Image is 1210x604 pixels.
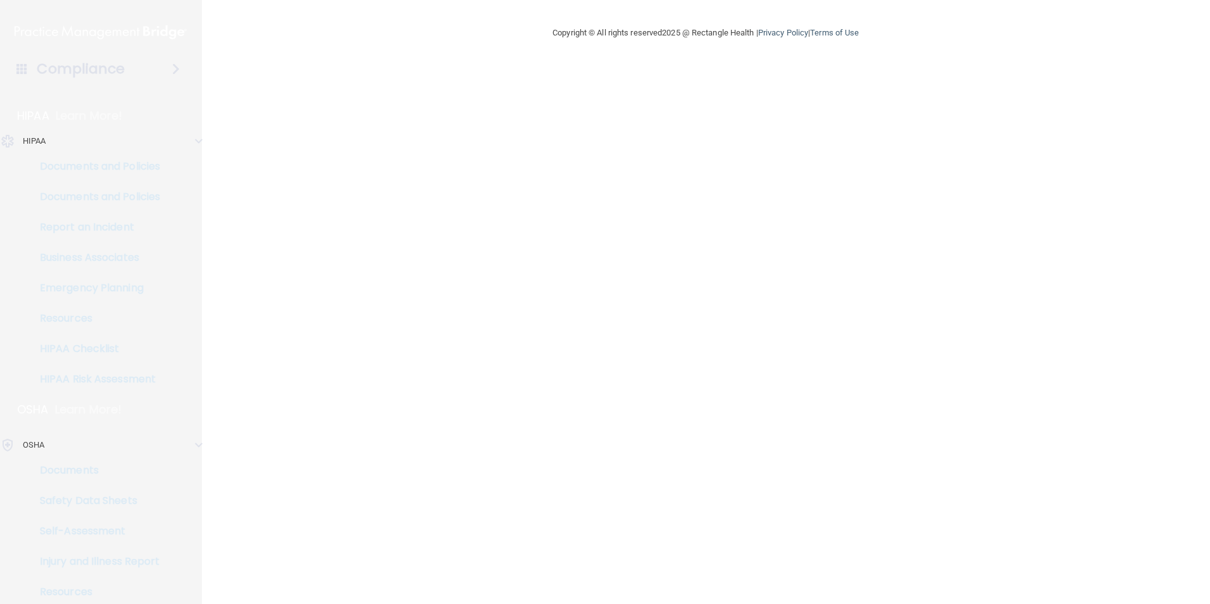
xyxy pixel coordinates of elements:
[8,555,181,568] p: Injury and Illness Report
[8,494,181,507] p: Safety Data Sheets
[8,221,181,234] p: Report an Incident
[8,464,181,477] p: Documents
[8,343,181,355] p: HIPAA Checklist
[55,402,122,417] p: Learn More!
[8,191,181,203] p: Documents and Policies
[37,60,125,78] h4: Compliance
[8,525,181,538] p: Self-Assessment
[23,437,44,453] p: OSHA
[8,586,181,598] p: Resources
[8,251,181,264] p: Business Associates
[8,312,181,325] p: Resources
[8,373,181,386] p: HIPAA Risk Assessment
[8,282,181,294] p: Emergency Planning
[56,108,123,123] p: Learn More!
[758,28,808,37] a: Privacy Policy
[15,20,187,45] img: PMB logo
[475,13,937,53] div: Copyright © All rights reserved 2025 @ Rectangle Health | |
[17,108,49,123] p: HIPAA
[810,28,859,37] a: Terms of Use
[23,134,46,149] p: HIPAA
[17,402,49,417] p: OSHA
[8,160,181,173] p: Documents and Policies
